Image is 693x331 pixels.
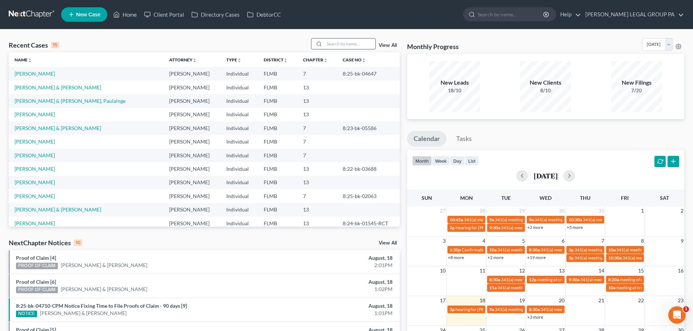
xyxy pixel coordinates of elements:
[439,266,446,275] span: 10
[15,206,101,213] a: [PERSON_NAME] & [PERSON_NAME]
[258,162,297,175] td: FLMB
[529,307,540,312] span: 8:30a
[297,81,337,94] td: 13
[489,217,494,222] span: 9a
[462,247,544,253] span: Confirmation hearing for [PERSON_NAME]
[527,255,546,260] a: +19 more
[163,217,220,230] td: [PERSON_NAME]
[15,138,55,145] a: [PERSON_NAME]
[324,39,375,49] input: Search by name...
[163,108,220,121] td: [PERSON_NAME]
[258,94,297,108] td: FLMB
[163,121,220,135] td: [PERSON_NAME]
[529,277,537,282] span: 12p
[557,8,581,21] a: Help
[616,247,686,253] span: 341(a) meeting for [PERSON_NAME]
[140,8,188,21] a: Client Portal
[489,285,497,290] span: 11a
[61,262,147,269] a: [PERSON_NAME] & [PERSON_NAME]
[16,279,56,285] a: Proof of Claim [6]
[15,70,55,77] a: [PERSON_NAME]
[272,286,393,293] div: 1:02PM
[489,247,497,253] span: 10a
[220,94,258,108] td: Individual
[297,149,337,162] td: 7
[660,195,669,201] span: Sat
[337,162,399,175] td: 8:22-bk-03688
[608,277,619,282] span: 8:20a
[220,67,258,80] td: Individual
[163,162,220,175] td: [PERSON_NAME]
[478,8,544,21] input: Search by name...
[258,176,297,189] td: FLMB
[598,296,605,305] span: 21
[520,78,571,87] div: New Clients
[527,314,543,320] a: +3 more
[258,81,297,94] td: FLMB
[640,237,645,245] span: 8
[28,58,32,62] i: unfold_more
[258,189,297,203] td: FLMB
[220,203,258,217] td: Individual
[497,285,567,290] span: 341(a) meeting for [PERSON_NAME]
[569,255,574,261] span: 3p
[574,255,645,261] span: 341(a) meeting for [PERSON_NAME]
[479,206,486,215] span: 28
[169,57,197,62] a: Attorneyunfold_more
[598,206,605,215] span: 31
[76,12,100,17] span: New Case
[9,41,59,49] div: Recent Cases
[439,206,446,215] span: 27
[450,131,478,147] a: Tasks
[258,217,297,230] td: FLMB
[15,166,55,172] a: [PERSON_NAME]
[15,57,32,62] a: Nameunfold_more
[272,310,393,317] div: 1:01PM
[637,266,645,275] span: 15
[15,152,55,158] a: [PERSON_NAME]
[297,217,337,230] td: 13
[220,108,258,121] td: Individual
[489,307,494,312] span: 9a
[61,286,147,293] a: [PERSON_NAME] & [PERSON_NAME]
[16,287,58,293] div: PROOF OF CLAIM
[323,58,328,62] i: unfold_more
[297,121,337,135] td: 7
[580,277,689,282] span: 341(a) meeting for [PERSON_NAME] & [PERSON_NAME]
[16,255,56,261] a: Proof of Claim [4]
[561,237,565,245] span: 6
[15,125,101,131] a: [PERSON_NAME] & [PERSON_NAME]
[432,156,450,166] button: week
[283,58,288,62] i: unfold_more
[258,149,297,162] td: FLMB
[442,237,446,245] span: 3
[677,296,684,305] span: 23
[580,195,590,201] span: Thu
[16,263,58,269] div: PROOF OF CLAIM
[534,172,558,179] h2: [DATE]
[163,176,220,189] td: [PERSON_NAME]
[448,255,464,260] a: +8 more
[297,135,337,148] td: 7
[608,255,622,261] span: 10:30a
[621,195,629,201] span: Fri
[272,254,393,262] div: August, 18
[15,98,126,104] a: [PERSON_NAME] & [PERSON_NAME], Paulainge
[534,217,605,222] span: 341(a) meeting for [PERSON_NAME]
[337,121,399,135] td: 8:23-bk-05586
[163,135,220,148] td: [PERSON_NAME]
[40,310,127,317] a: [PERSON_NAME] & [PERSON_NAME]
[297,189,337,203] td: 7
[683,306,689,312] span: 1
[529,217,534,222] span: 9a
[163,189,220,203] td: [PERSON_NAME]
[337,217,399,230] td: 8:24-bk-01545-RCT
[439,296,446,305] span: 17
[537,277,617,282] span: meeting of creditors for [PERSON_NAME]
[362,58,366,62] i: unfold_more
[501,225,571,230] span: 341(a) meeting for [PERSON_NAME]
[163,81,220,94] td: [PERSON_NAME]
[489,225,500,230] span: 9:30a
[464,217,534,222] span: 341(a) meeting for [PERSON_NAME]
[15,84,101,90] a: [PERSON_NAME] & [PERSON_NAME]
